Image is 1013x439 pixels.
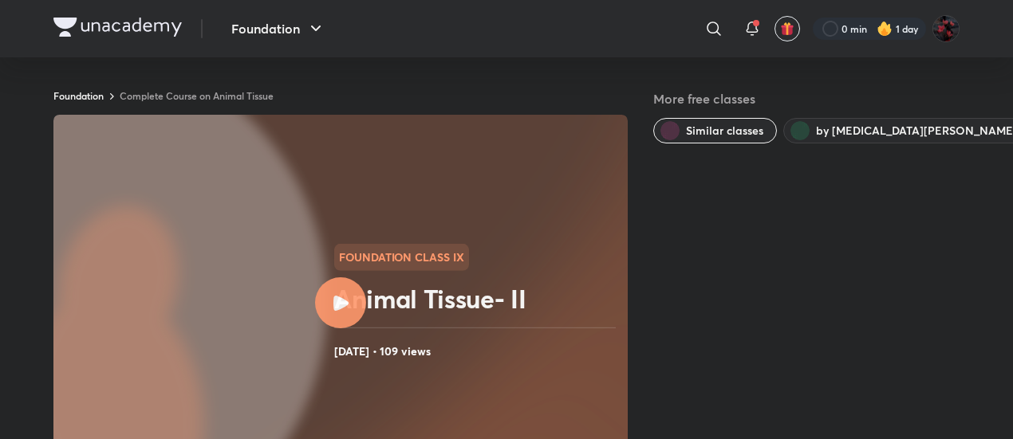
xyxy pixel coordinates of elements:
[775,16,800,41] button: avatar
[932,15,960,42] img: Ananya
[780,22,794,36] img: avatar
[53,18,182,41] a: Company Logo
[877,21,893,37] img: streak
[53,89,104,102] a: Foundation
[686,123,763,139] span: Similar classes
[334,341,621,362] h4: [DATE] • 109 views
[53,18,182,37] img: Company Logo
[653,89,960,108] h5: More free classes
[334,283,621,315] h2: Animal Tissue- II
[120,89,274,102] a: Complete Course on Animal Tissue
[653,118,777,143] button: Similar classes
[222,13,335,45] button: Foundation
